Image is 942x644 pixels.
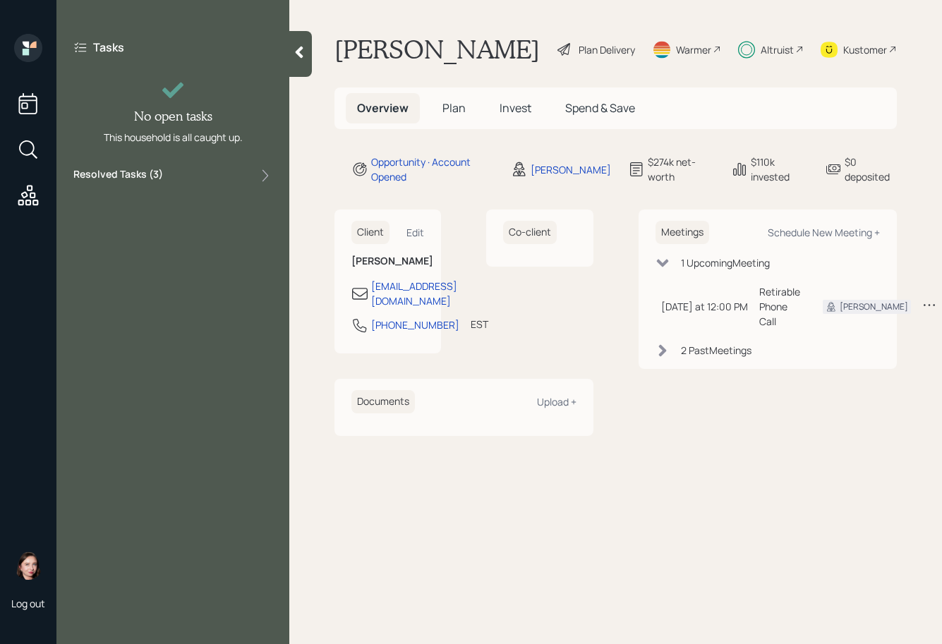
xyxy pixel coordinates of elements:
div: $274k net-worth [648,154,714,184]
div: Retirable Phone Call [759,284,800,329]
div: [EMAIL_ADDRESS][DOMAIN_NAME] [371,279,457,308]
div: Warmer [676,42,711,57]
div: Plan Delivery [579,42,635,57]
span: Plan [442,100,466,116]
div: Upload + [537,395,576,408]
span: Spend & Save [565,100,635,116]
span: Invest [500,100,531,116]
div: [PERSON_NAME] [840,300,908,313]
span: Overview [357,100,409,116]
img: aleksandra-headshot.png [14,552,42,580]
div: [DATE] at 12:00 PM [661,299,748,314]
div: Log out [11,597,45,610]
div: This household is all caught up. [104,130,243,145]
div: Altruist [761,42,794,57]
h1: [PERSON_NAME] [334,34,540,65]
div: Kustomer [843,42,887,57]
label: Tasks [93,40,124,55]
div: Opportunity · Account Opened [371,154,494,184]
h6: Meetings [656,221,709,244]
div: Schedule New Meeting + [768,226,880,239]
h6: Co-client [503,221,557,244]
div: [PHONE_NUMBER] [371,317,459,332]
div: 1 Upcoming Meeting [681,255,770,270]
div: $0 deposited [845,154,897,184]
h4: No open tasks [134,109,212,124]
label: Resolved Tasks ( 3 ) [73,167,163,184]
div: EST [471,317,488,332]
h6: Client [351,221,390,244]
div: $110k invested [751,154,808,184]
div: Edit [406,226,424,239]
h6: [PERSON_NAME] [351,255,424,267]
div: [PERSON_NAME] [531,162,611,177]
h6: Documents [351,390,415,413]
div: 2 Past Meeting s [681,343,751,358]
